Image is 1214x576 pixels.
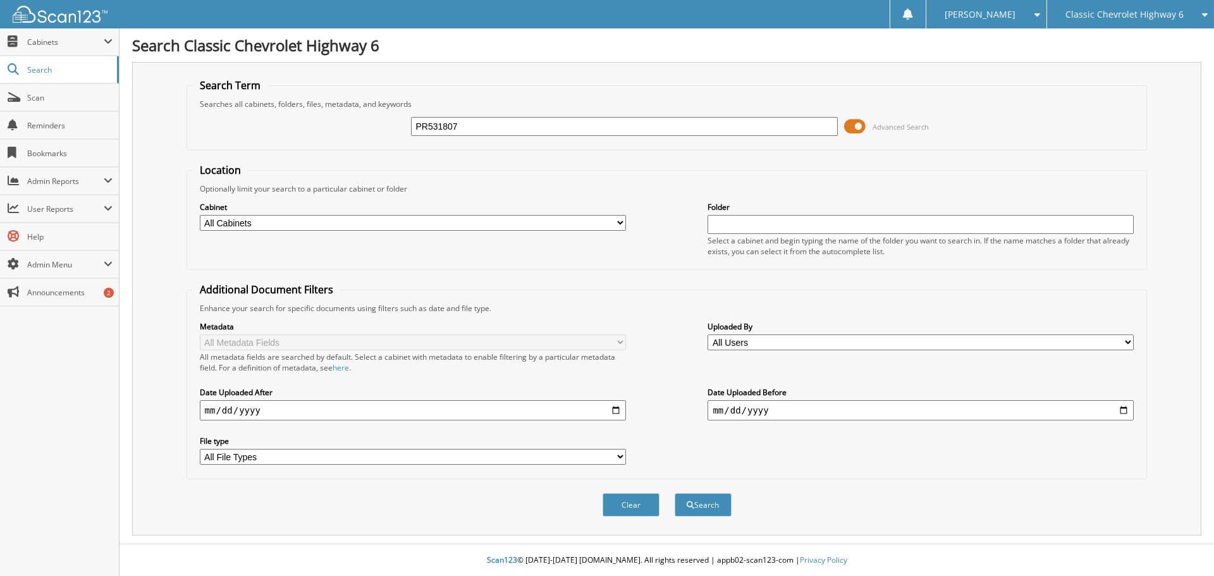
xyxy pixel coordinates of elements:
[200,436,626,446] label: File type
[120,545,1214,576] div: © [DATE]-[DATE] [DOMAIN_NAME]. All rights reserved | appb02-scan123-com |
[193,303,1141,314] div: Enhance your search for specific documents using filters such as date and file type.
[104,288,114,298] div: 2
[132,35,1201,56] h1: Search Classic Chevrolet Highway 6
[603,493,659,517] button: Clear
[200,387,626,398] label: Date Uploaded After
[27,259,104,270] span: Admin Menu
[27,148,113,159] span: Bookmarks
[193,283,340,297] legend: Additional Document Filters
[27,287,113,298] span: Announcements
[708,202,1134,212] label: Folder
[27,37,104,47] span: Cabinets
[13,6,107,23] img: scan123-logo-white.svg
[708,235,1134,257] div: Select a cabinet and begin typing the name of the folder you want to search in. If the name match...
[800,555,847,565] a: Privacy Policy
[193,183,1141,194] div: Optionally limit your search to a particular cabinet or folder
[193,78,267,92] legend: Search Term
[945,11,1015,18] span: [PERSON_NAME]
[200,400,626,420] input: start
[27,204,104,214] span: User Reports
[708,387,1134,398] label: Date Uploaded Before
[708,321,1134,332] label: Uploaded By
[27,92,113,103] span: Scan
[27,64,111,75] span: Search
[193,99,1141,109] div: Searches all cabinets, folders, files, metadata, and keywords
[27,176,104,187] span: Admin Reports
[200,202,626,212] label: Cabinet
[487,555,517,565] span: Scan123
[27,120,113,131] span: Reminders
[1065,11,1184,18] span: Classic Chevrolet Highway 6
[873,122,929,132] span: Advanced Search
[200,321,626,332] label: Metadata
[200,352,626,373] div: All metadata fields are searched by default. Select a cabinet with metadata to enable filtering b...
[333,362,349,373] a: here
[675,493,732,517] button: Search
[27,231,113,242] span: Help
[708,400,1134,420] input: end
[193,163,247,177] legend: Location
